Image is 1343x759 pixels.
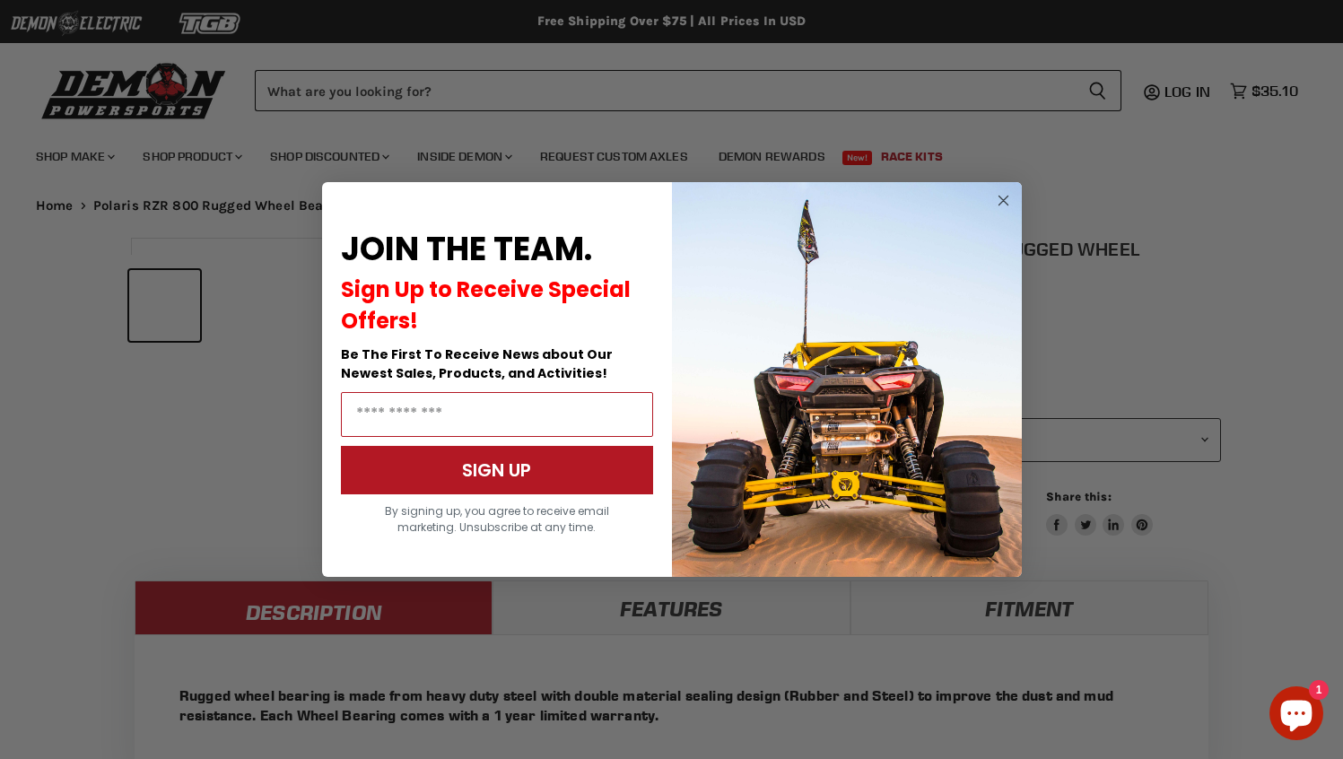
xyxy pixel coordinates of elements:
inbox-online-store-chat: Shopify online store chat [1264,686,1329,745]
input: Email Address [341,392,653,437]
button: Close dialog [992,189,1015,212]
button: SIGN UP [341,446,653,494]
img: a9095488-b6e7-41ba-879d-588abfab540b.jpeg [672,182,1022,577]
span: Be The First To Receive News about Our Newest Sales, Products, and Activities! [341,345,613,382]
span: JOIN THE TEAM. [341,226,592,272]
span: By signing up, you agree to receive email marketing. Unsubscribe at any time. [385,503,609,535]
span: Sign Up to Receive Special Offers! [341,275,631,336]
